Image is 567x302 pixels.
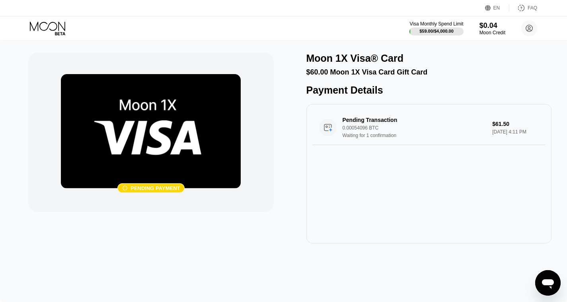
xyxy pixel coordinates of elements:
[306,53,403,64] div: Moon 1X Visa® Card
[492,129,539,135] div: [DATE] 4:11 PM
[528,5,537,11] div: FAQ
[479,22,505,35] div: $0.04Moon Credit
[492,121,539,127] div: $61.50
[122,185,128,192] div: 
[313,110,545,145] div: Pending Transaction0.00054096 BTCWaiting for 1 confirmation$61.50[DATE] 4:11 PM
[306,84,551,96] div: Payment Details
[343,133,493,138] div: Waiting for 1 confirmation
[131,185,180,191] div: Pending payment
[479,30,505,35] div: Moon Credit
[485,4,509,12] div: EN
[343,125,493,131] div: 0.00054096 BTC
[535,270,561,296] iframe: Button to launch messaging window
[479,22,505,30] div: $0.04
[409,21,463,27] div: Visa Monthly Spend Limit
[419,29,454,33] div: $59.00 / $4,000.00
[409,21,463,35] div: Visa Monthly Spend Limit$59.00/$4,000.00
[306,68,551,76] div: $60.00 Moon 1X Visa Card Gift Card
[509,4,537,12] div: FAQ
[343,117,482,123] div: Pending Transaction
[493,5,500,11] div: EN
